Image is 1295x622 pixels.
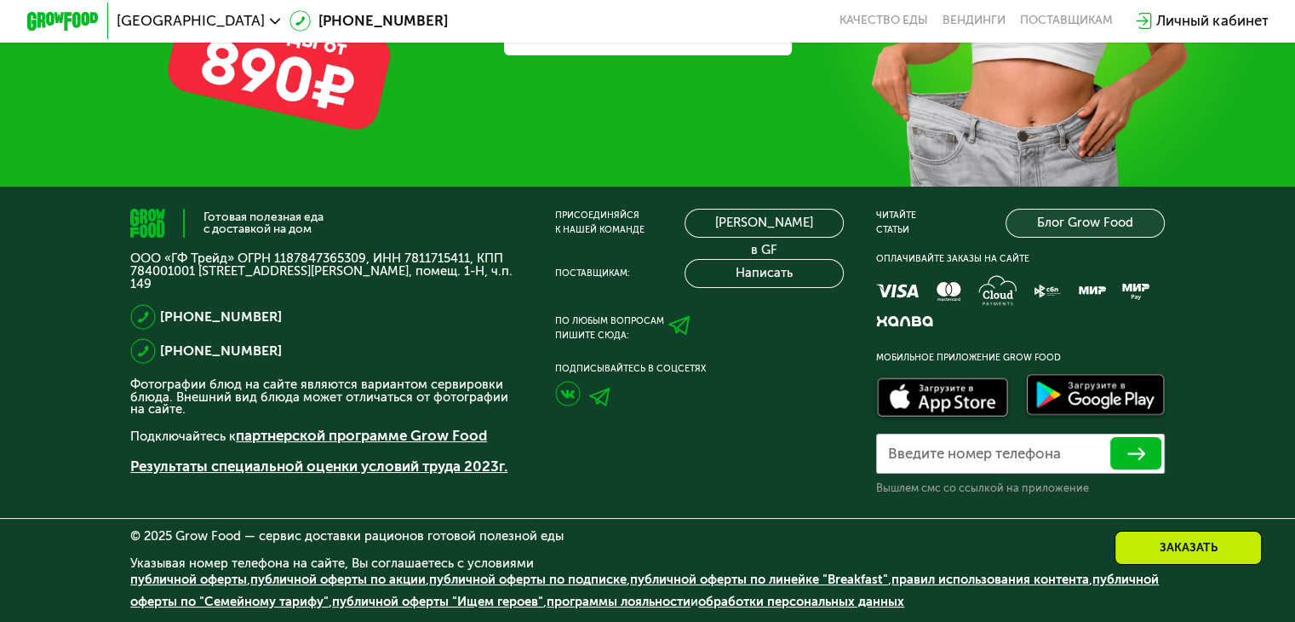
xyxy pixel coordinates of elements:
[250,572,426,587] a: публичной оферты по акции
[839,14,928,28] a: Качество еды
[630,572,888,587] a: публичной оферты по линейке "Breakfast"
[1020,14,1113,28] div: поставщикам
[1006,209,1164,238] a: Блог Grow Food
[130,572,1159,608] a: публичной оферты по "Семейному тарифу"
[203,211,324,234] div: Готовая полезная еда с доставкой на дом
[130,425,523,446] p: Подключайтесь к
[698,594,904,609] a: обработки персональных данных
[547,594,690,609] a: программы лояльности
[130,572,247,587] a: публичной оферты
[130,572,1159,608] span: , , , , , , , и
[130,530,1165,543] div: © 2025 Grow Food — сервис доставки рационов готовой полезной еды
[130,458,507,475] a: Результаты специальной оценки условий труда 2023г.
[130,378,523,416] p: Фотографии блюд на сайте являются вариантом сервировки блюда. Внешний вид блюда может отличаться ...
[130,252,523,290] p: ООО «ГФ Трейд» ОГРН 1187847365309, ИНН 7811715411, КПП 784001001 [STREET_ADDRESS][PERSON_NAME], п...
[685,209,843,238] a: [PERSON_NAME] в GF
[685,259,843,288] button: Написать
[876,351,1165,366] div: Мобильное приложение Grow Food
[332,594,543,609] a: публичной оферты "Ищем героев"
[555,314,664,343] div: По любым вопросам пишите сюда:
[1156,10,1268,32] div: Личный кабинет
[943,14,1006,28] a: Вендинги
[891,572,1089,587] a: правил использования контента
[1022,371,1169,423] img: Доступно в Google Play
[160,340,282,361] a: [PHONE_NUMBER]
[888,449,1061,459] label: Введите номер телефона
[555,362,844,377] div: Подписывайтесь в соцсетях
[429,572,627,587] a: публичной оферты по подписке
[876,481,1165,496] div: Вышлем смс со ссылкой на приложение
[1115,531,1262,565] div: Заказать
[876,252,1165,267] div: Оплачивайте заказы на сайте
[236,427,487,444] a: партнерской программе Grow Food
[555,209,645,238] div: Присоединяйся к нашей команде
[130,557,1165,622] div: Указывая номер телефона на сайте, Вы соглашаетесь с условиями
[117,14,265,28] span: [GEOGRAPHIC_DATA]
[555,267,630,281] div: Поставщикам:
[876,209,916,238] div: Читайте статьи
[289,10,448,32] a: [PHONE_NUMBER]
[160,306,282,327] a: [PHONE_NUMBER]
